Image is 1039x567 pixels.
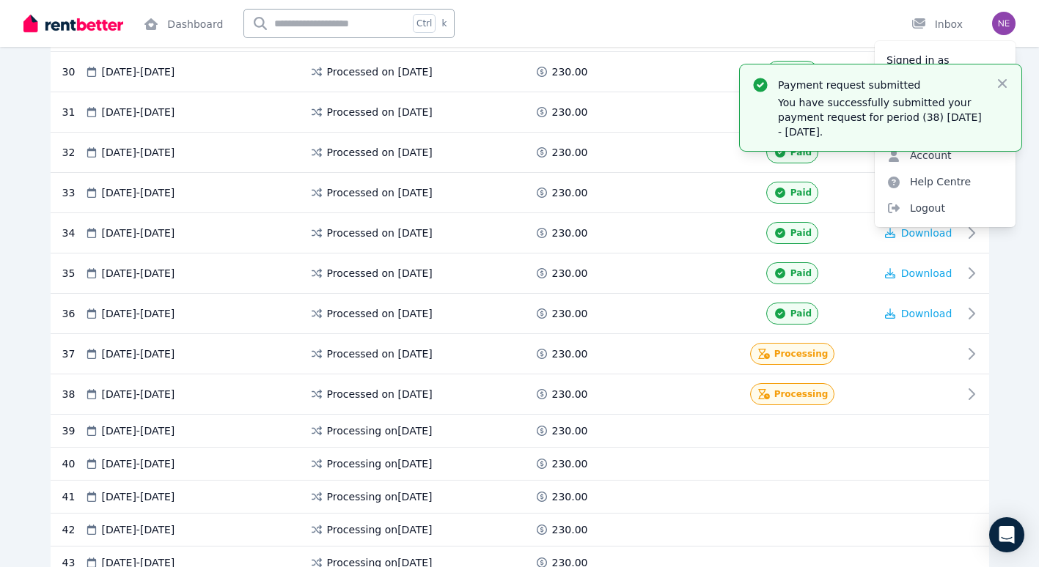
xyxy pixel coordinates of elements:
img: Nerissa Koch [992,12,1016,35]
span: Processing on [DATE] [327,456,433,471]
div: 38 [62,383,84,405]
span: Paid [790,267,812,279]
span: Paid [790,227,812,239]
span: Processing [774,348,829,360]
span: [DATE] - [DATE] [102,266,175,281]
span: Processed on [DATE] [327,306,433,321]
span: 230.00 [552,105,588,119]
span: Processing on [DATE] [327,489,433,504]
span: Logout [875,195,1016,221]
span: Download [901,308,952,319]
span: Paid [790,147,812,158]
span: 230.00 [552,64,588,79]
span: 230.00 [552,346,588,361]
div: 35 [62,262,84,284]
span: k [441,18,447,29]
span: Processing [774,388,829,400]
button: Download [885,226,952,240]
div: 30 [62,61,84,83]
span: [DATE] - [DATE] [102,456,175,471]
span: [DATE] - [DATE] [102,105,175,119]
div: 33 [62,182,84,204]
div: 31 [62,101,84,123]
div: 34 [62,222,84,244]
span: Download [901,227,952,239]
p: You have successfully submitted your payment request for period (38) [DATE] - [DATE]. [778,95,983,139]
span: [DATE] - [DATE] [102,226,175,240]
span: [DATE] - [DATE] [102,522,175,537]
span: [DATE] - [DATE] [102,306,175,321]
button: Download [885,266,952,281]
div: Inbox [911,17,963,31]
span: [DATE] - [DATE] [102,185,175,200]
span: Paid [790,187,812,199]
span: 230.00 [552,306,588,321]
span: Processed on [DATE] [327,226,433,240]
div: 39 [62,423,84,438]
span: Processed on [DATE] [327,346,433,361]
span: Processed on [DATE] [327,105,433,119]
span: [DATE] - [DATE] [102,423,175,438]
span: Processed on [DATE] [327,387,433,401]
span: 230.00 [552,226,588,240]
span: Processed on [DATE] [327,64,433,79]
div: 32 [62,141,84,163]
a: Help Centre [875,168,983,195]
span: 230.00 [552,423,588,438]
span: Processed on [DATE] [327,266,433,281]
span: [DATE] - [DATE] [102,387,175,401]
span: Processing on [DATE] [327,522,433,537]
p: Payment request submitted [778,78,983,92]
div: 36 [62,303,84,325]
a: Account [875,142,963,168]
div: 40 [62,456,84,471]
span: 230.00 [552,387,588,401]
span: 230.00 [552,145,588,160]
span: 230.00 [552,522,588,537]
span: [DATE] - [DATE] [102,346,175,361]
span: Paid [790,308,812,319]
p: Signed in as [886,53,1004,67]
button: Download [885,306,952,321]
span: 230.00 [552,185,588,200]
span: [DATE] - [DATE] [102,64,175,79]
span: Processed on [DATE] [327,145,433,160]
span: Ctrl [413,14,436,33]
span: 230.00 [552,266,588,281]
span: Processing on [DATE] [327,423,433,438]
span: 230.00 [552,456,588,471]
span: [DATE] - [DATE] [102,489,175,504]
span: Processed on [DATE] [327,185,433,200]
div: 42 [62,522,84,537]
div: Open Intercom Messenger [989,517,1024,552]
span: [DATE] - [DATE] [102,145,175,160]
div: 37 [62,343,84,365]
span: Download [901,267,952,279]
div: 41 [62,489,84,504]
img: RentBetter [23,12,123,34]
span: 230.00 [552,489,588,504]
